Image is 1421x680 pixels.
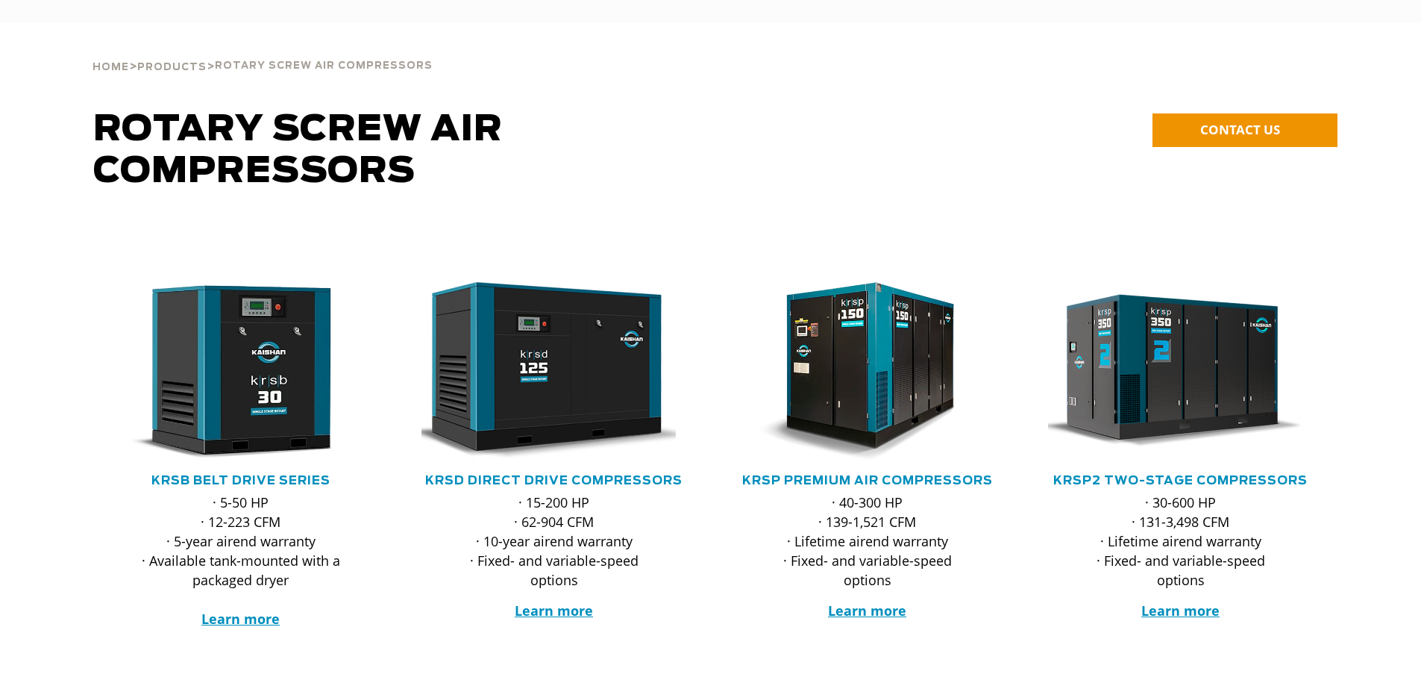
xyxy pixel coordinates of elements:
span: Home [92,63,129,72]
img: krsd125 [410,282,676,461]
div: krsp350 [1048,282,1314,461]
span: Rotary Screw Air Compressors [93,112,503,190]
a: Learn more [1141,602,1220,620]
a: KRSP2 Two-Stage Compressors [1053,475,1308,487]
a: CONTACT US [1152,113,1337,147]
span: Rotary Screw Air Compressors [215,61,433,71]
div: > > [92,22,433,79]
span: Products [137,63,207,72]
a: Learn more [828,602,906,620]
a: Home [92,60,129,73]
span: CONTACT US [1200,121,1280,138]
img: krsb30 [97,282,363,461]
div: krsp150 [735,282,1000,461]
img: krsp150 [724,282,989,461]
p: · 30-600 HP · 131-3,498 CFM · Lifetime airend warranty · Fixed- and variable-speed options [1078,493,1284,590]
a: KRSD Direct Drive Compressors [425,475,683,487]
a: Learn more [201,610,280,628]
p: · 5-50 HP · 12-223 CFM · 5-year airend warranty · Available tank-mounted with a packaged dryer [138,493,344,628]
a: Products [137,60,207,73]
a: KRSB Belt Drive Series [151,475,330,487]
p: · 40-300 HP · 139-1,521 CFM · Lifetime airend warranty · Fixed- and variable-speed options [765,493,970,590]
a: Learn more [515,602,593,620]
p: · 15-200 HP · 62-904 CFM · 10-year airend warranty · Fixed- and variable-speed options [451,493,657,590]
div: krsd125 [421,282,687,461]
a: KRSP Premium Air Compressors [742,475,993,487]
div: krsb30 [108,282,374,461]
img: krsp350 [1037,282,1302,461]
